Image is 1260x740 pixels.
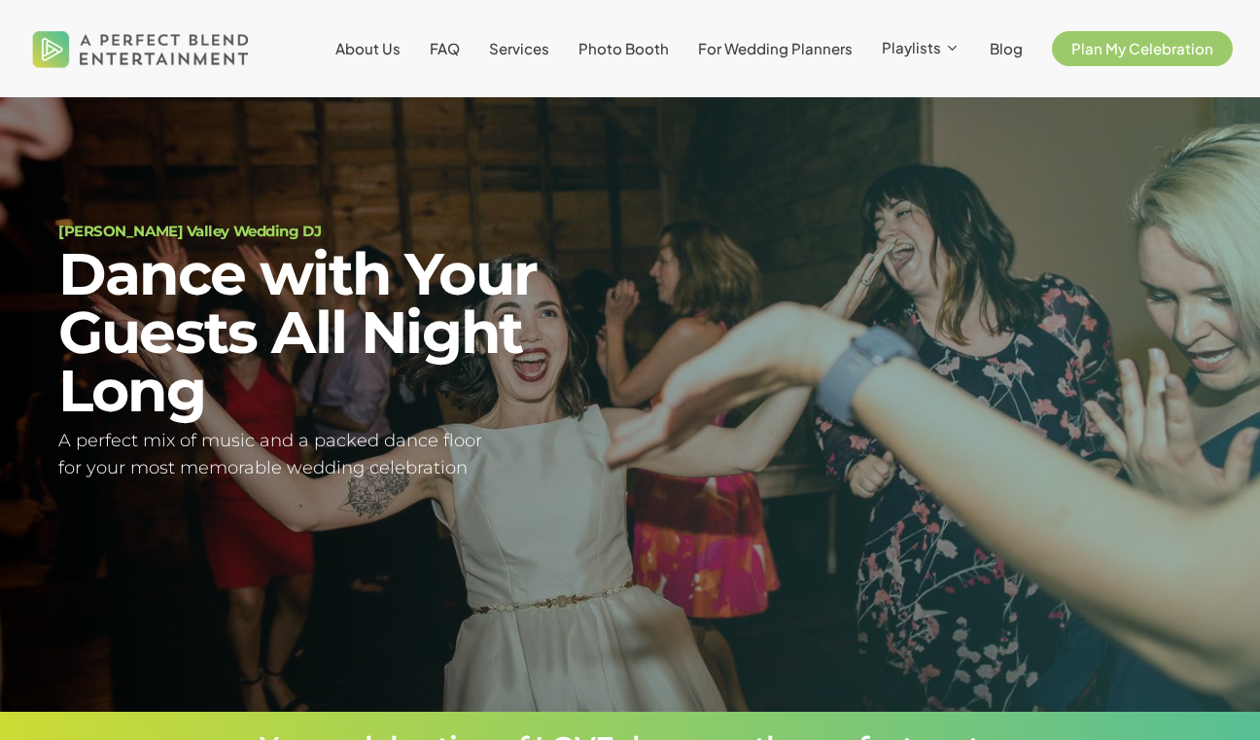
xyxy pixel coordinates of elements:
span: Blog [990,39,1023,57]
h1: [PERSON_NAME] Valley Wedding DJ [58,224,606,238]
a: Plan My Celebration [1052,41,1233,56]
span: For Wedding Planners [698,39,853,57]
span: Plan My Celebration [1071,39,1213,57]
a: FAQ [430,41,460,56]
span: Photo Booth [578,39,669,57]
span: About Us [335,39,401,57]
a: Playlists [882,40,961,57]
a: About Us [335,41,401,56]
img: A Perfect Blend Entertainment [27,14,255,84]
a: Blog [990,41,1023,56]
span: FAQ [430,39,460,57]
h5: A perfect mix of music and a packed dance floor for your most memorable wedding celebration [58,427,606,483]
a: For Wedding Planners [698,41,853,56]
a: Services [489,41,549,56]
h2: Dance with Your Guests All Night Long [58,245,606,420]
a: Photo Booth [578,41,669,56]
span: Playlists [882,38,941,56]
span: Services [489,39,549,57]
